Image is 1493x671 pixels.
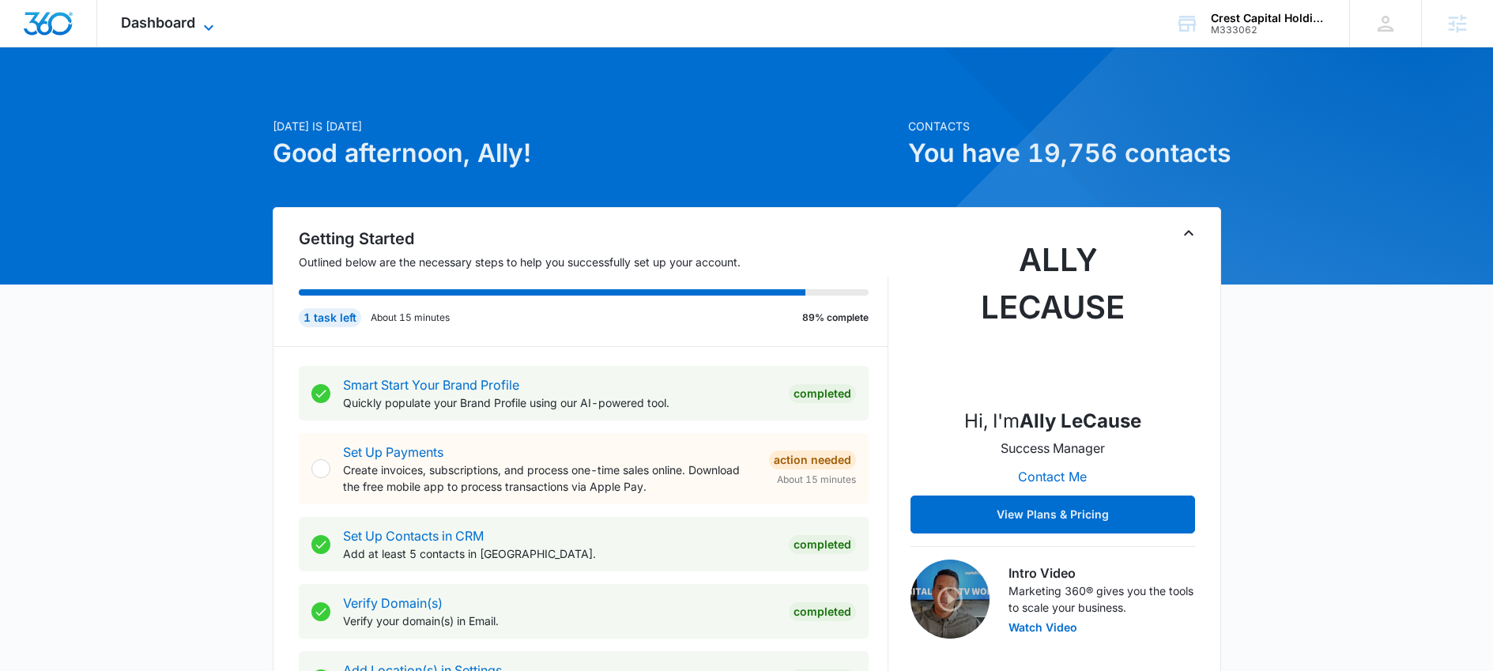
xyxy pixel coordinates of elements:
[1001,439,1105,458] p: Success Manager
[974,236,1132,394] img: Ally LeCause
[1179,224,1198,243] button: Toggle Collapse
[911,496,1195,533] button: View Plans & Pricing
[343,613,776,629] p: Verify your domain(s) in Email.
[1211,25,1326,36] div: account id
[273,118,899,134] p: [DATE] is [DATE]
[371,311,450,325] p: About 15 minutes
[789,535,856,554] div: Completed
[343,528,484,544] a: Set Up Contacts in CRM
[777,473,856,487] span: About 15 minutes
[1009,564,1195,582] h3: Intro Video
[789,602,856,621] div: Completed
[299,227,888,251] h2: Getting Started
[343,545,776,562] p: Add at least 5 contacts in [GEOGRAPHIC_DATA].
[802,311,869,325] p: 89% complete
[1002,458,1103,496] button: Contact Me
[299,308,361,327] div: 1 task left
[1009,622,1077,633] button: Watch Video
[908,134,1221,172] h1: You have 19,756 contacts
[911,560,990,639] img: Intro Video
[343,377,519,393] a: Smart Start Your Brand Profile
[1009,582,1195,616] p: Marketing 360® gives you the tools to scale your business.
[299,254,888,270] p: Outlined below are the necessary steps to help you successfully set up your account.
[1211,12,1326,25] div: account name
[769,450,856,469] div: Action Needed
[343,595,443,611] a: Verify Domain(s)
[343,444,443,460] a: Set Up Payments
[1020,409,1141,432] strong: Ally LeCause
[964,407,1141,435] p: Hi, I'm
[908,118,1221,134] p: Contacts
[343,394,776,411] p: Quickly populate your Brand Profile using our AI-powered tool.
[121,14,195,31] span: Dashboard
[273,134,899,172] h1: Good afternoon, Ally!
[789,384,856,403] div: Completed
[343,462,756,495] p: Create invoices, subscriptions, and process one-time sales online. Download the free mobile app t...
